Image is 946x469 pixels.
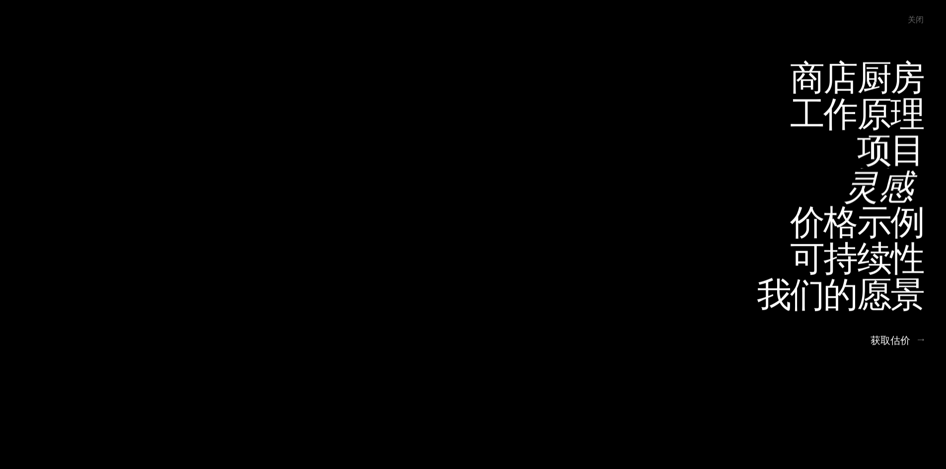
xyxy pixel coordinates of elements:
font: 项目 [857,128,924,171]
font: 商店厨房 [790,56,924,99]
a: 灵感灵感 [844,168,924,204]
a: 工作原理工作原理 [774,96,924,133]
font: 商店厨房 [774,88,913,136]
div: 菜单 [898,10,924,30]
font: 价格示例 [774,232,913,281]
font: 项目 [844,160,913,208]
a: 我们的愿景我们的愿景 [739,277,924,313]
font: 我们的愿景 [757,272,924,316]
font: 可持续性 [790,236,924,279]
font: 灵感 [844,162,913,210]
font: 工作原理 [774,124,913,173]
font: 关闭 [908,14,924,24]
font: 可持续性 [774,268,913,317]
a: 价格示例价格示例 [774,204,924,241]
a: 商店厨房商店厨房 [774,60,924,96]
a: 项目项目 [844,132,924,168]
font: 获取估价 [871,334,910,346]
font: 我们的愿景 [739,305,913,353]
font: 工作原理 [790,92,924,135]
font: 价格示例 [790,200,924,243]
a: 获取估价 [871,328,924,352]
a: 可持续性可持续性 [774,241,924,277]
